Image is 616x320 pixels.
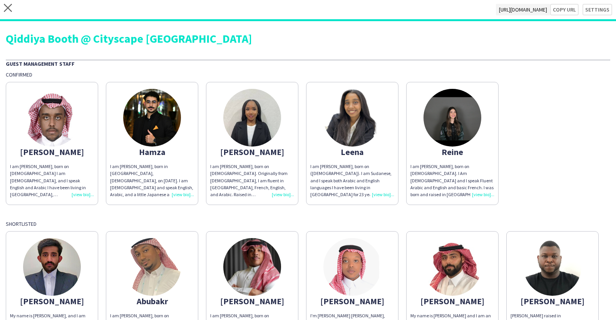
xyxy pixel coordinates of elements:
img: thumb-672946c82245e.jpeg [423,238,481,296]
button: Copy url [550,4,579,15]
div: [PERSON_NAME] [210,298,294,305]
div: Guest Management Staff [6,60,610,67]
img: thumb-67eb05ca68c53.png [423,89,481,147]
div: Qiddiya Booth @ Cityscape [GEOGRAPHIC_DATA] [6,33,610,44]
img: thumb-672d101f17e43.jpg [23,238,81,296]
span: [URL][DOMAIN_NAME] [496,4,550,15]
img: thumb-683d556527835.jpg [223,238,281,296]
img: thumb-8c22929b-ae40-4d6d-9712-12664703f81e.png [323,89,381,147]
div: [PERSON_NAME] [10,148,94,155]
div: I am [PERSON_NAME], born on [DEMOGRAPHIC_DATA] I am [DEMOGRAPHIC_DATA], and I speak English and A... [10,163,94,198]
img: thumb-d5697310-354e-4160-8482-2de81a197cb4.jpg [123,89,181,147]
div: I am [PERSON_NAME], born on [DEMOGRAPHIC_DATA]. I Am [DEMOGRAPHIC_DATA] and I speak Fluent Arabic... [410,163,494,198]
div: Leena [310,148,394,155]
div: [PERSON_NAME] [10,298,94,305]
div: [PERSON_NAME] [210,148,294,155]
img: thumb-68c2dd12cbea5.jpeg [23,89,81,147]
img: thumb-9d49ac32-8468-4eb2-b218-1366b8821a73.jpg [524,238,581,296]
img: thumb-bedb60c8-aa37-4680-a184-eaa0b378644e.png [123,238,181,296]
div: I am [PERSON_NAME], born on [DEMOGRAPHIC_DATA]. Originally from [DEMOGRAPHIC_DATA], I am fluent i... [210,163,294,198]
div: Abubakr [110,298,194,305]
div: Reine [410,148,494,155]
img: thumb-0417b52c-77af-4b18-9cf9-5646f7794a18.jpg [323,238,381,296]
div: [PERSON_NAME] [511,298,594,305]
div: Confirmed [6,71,610,78]
div: Hamza [110,148,194,155]
div: [PERSON_NAME] [410,298,494,305]
div: I am [PERSON_NAME], born in [GEOGRAPHIC_DATA], [DEMOGRAPHIC_DATA], on [DATE]. I am [DEMOGRAPHIC_D... [110,163,194,198]
button: Settings [583,4,612,15]
div: Shortlisted [6,220,610,227]
div: I am [PERSON_NAME], born on ([DEMOGRAPHIC_DATA]). I am Sudanese, and I speak both Arabic and Engl... [310,163,394,198]
div: [PERSON_NAME] [310,298,394,305]
img: thumb-668df62347a78.jpeg [223,89,281,147]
